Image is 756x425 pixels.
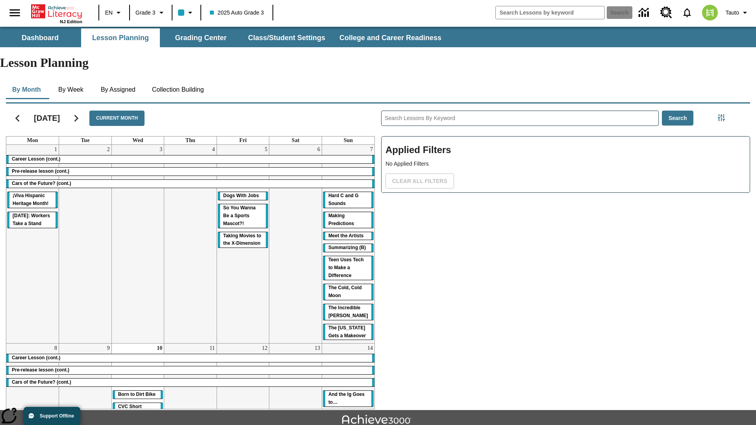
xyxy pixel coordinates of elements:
span: Tauto [726,9,739,17]
span: And the Ig Goes to… [328,392,365,405]
div: Pre-release lesson (cont.) [6,366,374,374]
span: 2025 Auto Grade 3 [210,9,264,17]
span: EN [105,9,113,17]
a: September 11, 2025 [208,344,216,353]
div: Cars of the Future? (cont.) [6,379,374,386]
a: Tuesday [79,137,91,144]
a: September 12, 2025 [260,344,269,353]
span: Labor Day: Workers Take a Stand [13,213,50,226]
button: Support Offline [24,407,80,425]
div: So You Wanna Be a Sports Mascot?! [218,204,269,228]
span: Making Predictions [328,213,354,226]
span: Taking Movies to the X-Dimension [223,233,261,246]
span: Teen Uses Tech to Make a Difference [328,257,364,278]
button: Dashboard [1,28,80,47]
span: Meet the Artists [328,233,364,238]
div: Cars of the Future? (cont.) [6,180,374,188]
button: By Week [51,80,91,99]
a: September 9, 2025 [106,344,111,353]
button: Grade: Grade 3, Select a grade [132,6,169,20]
button: Search [662,111,694,126]
div: The Incredible Kellee Edwards [323,304,374,320]
div: Labor Day: Workers Take a Stand [7,212,58,228]
div: Born to Dirt Bike [113,391,163,399]
a: Data Center [634,2,656,24]
div: Career Lesson (cont.) [6,354,374,362]
td: September 2, 2025 [59,145,112,344]
td: September 6, 2025 [269,145,322,344]
a: September 5, 2025 [263,145,269,154]
h2: [DATE] [34,113,60,123]
a: September 6, 2025 [316,145,322,154]
button: Class color is light blue. Change class color [175,6,198,20]
td: September 7, 2025 [322,145,374,344]
div: The Missouri Gets a Makeover [323,324,374,340]
div: Hard C and G Sounds [323,192,374,208]
a: Saturday [290,137,301,144]
a: September 1, 2025 [53,145,59,154]
span: Career Lesson (cont.) [12,355,60,360]
div: And the Ig Goes to… [323,391,374,407]
span: Hard C and G Sounds [328,193,359,206]
a: Notifications [677,2,697,23]
span: CVC Short Vowels Lesson 2 [118,404,156,417]
a: September 14, 2025 [366,344,374,353]
td: September 4, 2025 [164,145,217,344]
div: Career Lesson (cont.) [6,155,374,163]
p: No Applied Filters [385,160,746,168]
button: Filters Side menu [713,110,729,126]
td: September 3, 2025 [111,145,164,344]
span: Grade 3 [135,9,156,17]
div: Summarizing (B) [323,244,374,252]
div: Applied Filters [381,136,750,193]
a: September 3, 2025 [158,145,164,154]
a: Sunday [342,137,354,144]
a: Wednesday [131,137,145,144]
span: ¡Viva Hispanic Heritage Month! [13,193,48,206]
img: avatar image [702,5,718,20]
button: Next [66,108,86,128]
td: September 1, 2025 [6,145,59,344]
a: September 2, 2025 [106,145,111,154]
td: September 5, 2025 [217,145,269,344]
button: Class/Student Settings [242,28,332,47]
span: Career Lesson (cont.) [12,156,60,162]
span: Born to Dirt Bike [118,392,156,397]
span: The Missouri Gets a Makeover [328,325,366,338]
input: search field [496,6,604,19]
input: Search Lessons By Keyword [382,111,658,126]
div: CVC Short Vowels Lesson 2 [113,403,163,419]
span: Support Offline [40,413,74,419]
a: September 4, 2025 [211,145,217,154]
span: NJ Edition [60,19,82,24]
button: Grading Center [161,28,240,47]
button: Current Month [89,111,145,126]
a: Resource Center, Will open in new tab [656,2,677,23]
div: Home [31,3,82,24]
span: Cars of the Future? (cont.) [12,379,71,385]
div: Dogs With Jobs [218,192,269,200]
div: Pre-release lesson (cont.) [6,168,374,176]
a: Friday [238,137,248,144]
button: Select a new avatar [697,2,723,23]
span: The Incredible Kellee Edwards [328,305,368,318]
button: Profile/Settings [723,6,753,20]
a: September 10, 2025 [155,344,164,353]
div: The Cold, Cold Moon [323,284,374,300]
button: Lesson Planning [81,28,160,47]
a: Thursday [184,137,197,144]
div: ¡Viva Hispanic Heritage Month! [7,192,58,208]
span: Pre-release lesson (cont.) [12,168,69,174]
span: The Cold, Cold Moon [328,285,362,298]
span: Cars of the Future? (cont.) [12,181,71,186]
span: So You Wanna Be a Sports Mascot?! [223,205,256,226]
span: Dogs With Jobs [223,193,259,198]
button: By Month [6,80,47,99]
button: By Assigned [94,80,142,99]
div: Teen Uses Tech to Make a Difference [323,256,374,280]
a: Monday [26,137,40,144]
span: Pre-release lesson (cont.) [12,367,69,373]
a: Home [31,4,82,19]
button: Open side menu [3,1,26,24]
a: September 7, 2025 [369,145,374,154]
